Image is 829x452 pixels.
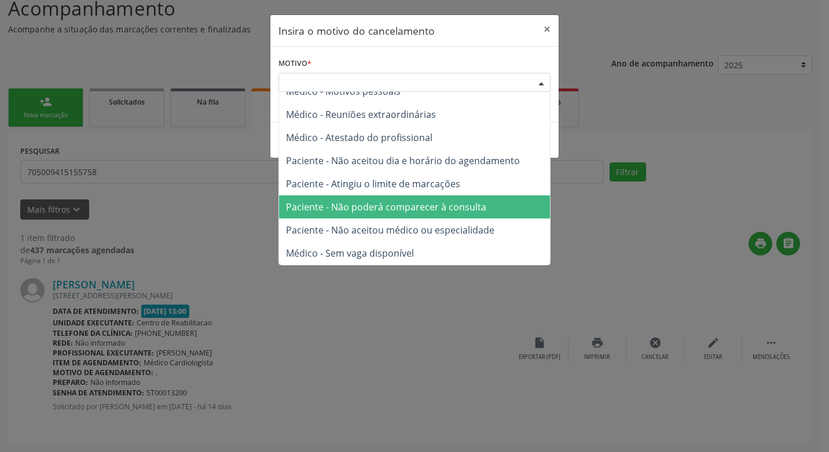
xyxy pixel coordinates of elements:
[278,55,311,73] label: Motivo
[286,108,436,121] span: Médico - Reuniões extraordinárias
[278,23,435,38] h5: Insira o motivo do cancelamento
[286,131,432,144] span: Médico - Atestado do profissional
[286,201,486,213] span: Paciente - Não poderá comparecer à consulta
[535,15,559,43] button: Close
[286,247,414,260] span: Médico - Sem vaga disponível
[286,177,460,190] span: Paciente - Atingiu o limite de marcações
[286,224,494,236] span: Paciente - Não aceitou médico ou especialidade
[286,154,520,167] span: Paciente - Não aceitou dia e horário do agendamento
